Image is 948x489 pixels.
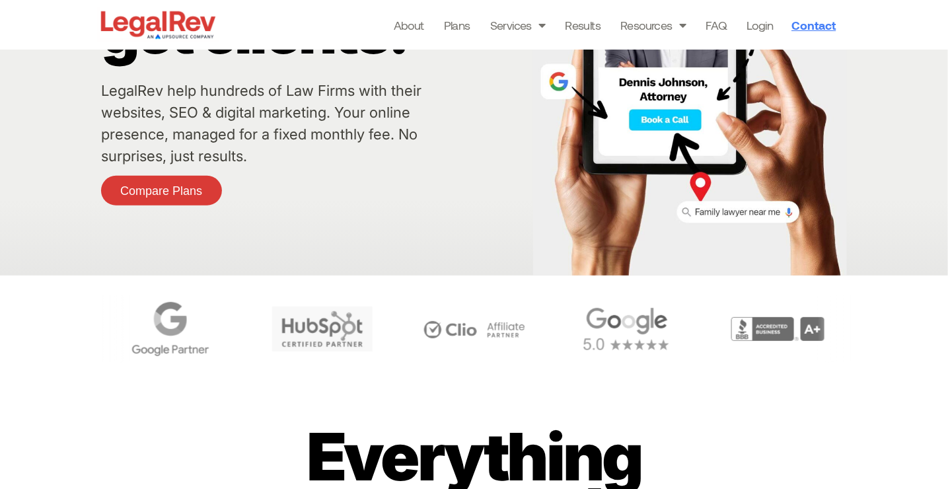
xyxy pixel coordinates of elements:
a: Contact [786,15,844,36]
a: Plans [444,16,470,34]
span: Contact [791,19,836,31]
a: Results [565,16,601,34]
a: Services [490,16,546,34]
a: About [394,16,424,34]
a: FAQ [706,16,727,34]
a: LegalRev help hundreds of Law Firms with their websites, SEO & digital marketing. Your online pre... [101,82,421,165]
div: 5 / 6 [250,295,395,363]
a: Compare Plans [101,176,222,206]
nav: Menu [394,16,774,34]
div: Carousel [98,295,851,363]
div: 6 / 6 [402,295,547,363]
div: 2 / 6 [706,295,851,363]
a: Resources [620,16,686,34]
div: 4 / 6 [98,295,243,363]
span: Compare Plans [120,185,202,197]
div: 1 / 6 [554,295,699,363]
a: Login [747,16,773,34]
